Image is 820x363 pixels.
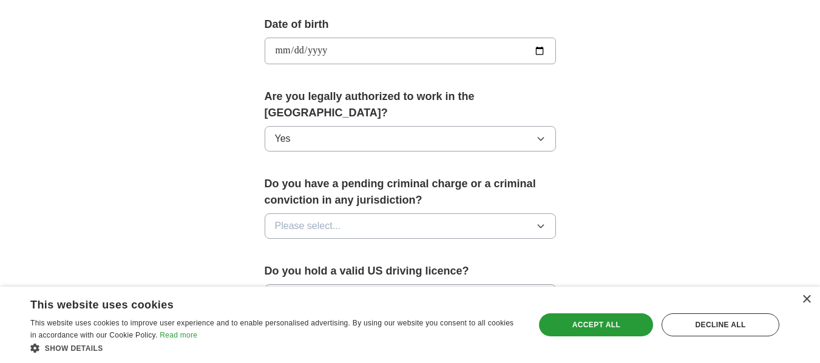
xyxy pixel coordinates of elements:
[265,88,556,121] label: Are you legally authorized to work in the [GEOGRAPHIC_DATA]?
[265,263,556,279] label: Do you hold a valid US driving licence?
[265,176,556,208] label: Do you have a pending criminal charge or a criminal conviction in any jurisdiction?
[265,284,556,310] button: Please select...
[30,294,490,312] div: This website uses cookies
[275,219,341,233] span: Please select...
[265,213,556,239] button: Please select...
[30,342,520,354] div: Show details
[265,16,556,33] label: Date of birth
[802,295,811,304] div: Close
[275,132,291,146] span: Yes
[265,126,556,152] button: Yes
[662,313,779,336] div: Decline all
[45,344,103,353] span: Show details
[539,313,653,336] div: Accept all
[30,319,513,339] span: This website uses cookies to improve user experience and to enable personalised advertising. By u...
[160,331,197,339] a: Read more, opens a new window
